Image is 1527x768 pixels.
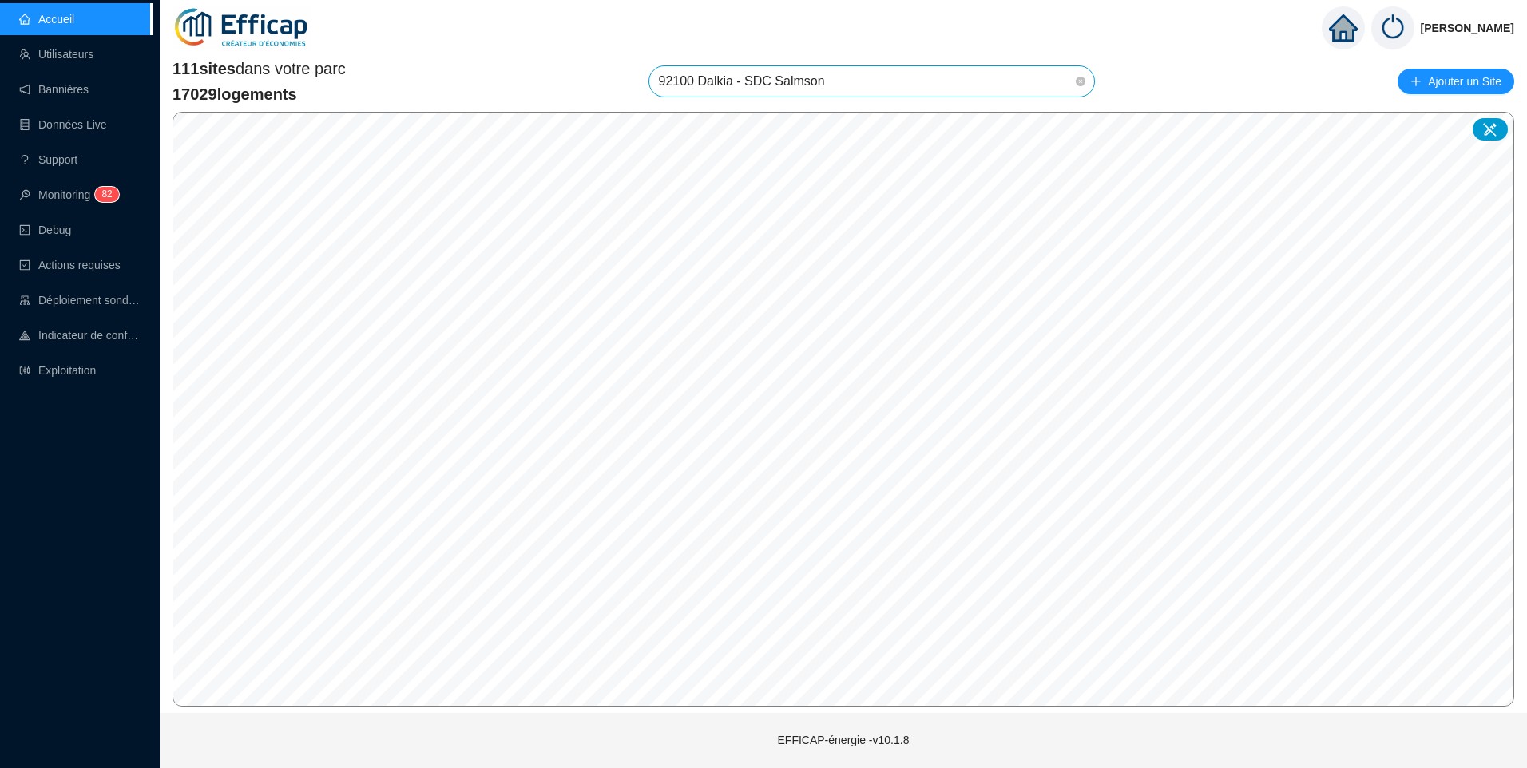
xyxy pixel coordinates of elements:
span: 2 [107,188,113,200]
span: [PERSON_NAME] [1421,2,1514,53]
a: homeAccueil [19,13,74,26]
a: teamUtilisateurs [19,48,93,61]
a: slidersExploitation [19,364,96,377]
span: home [1329,14,1358,42]
button: Ajouter un Site [1398,69,1514,94]
a: questionSupport [19,153,77,166]
sup: 82 [95,187,118,202]
a: codeDebug [19,224,71,236]
span: EFFICAP-énergie - v10.1.8 [778,734,910,746]
span: 92100 Dalkia - SDC Salmson [659,66,1085,97]
span: 8 [101,188,107,200]
span: dans votre parc [173,57,346,80]
a: heat-mapIndicateur de confort [19,329,141,342]
canvas: Map [173,113,1513,706]
a: clusterDéploiement sondes [19,294,141,307]
a: monitorMonitoring82 [19,188,114,201]
img: power [1371,6,1414,49]
span: Actions requises [38,259,121,271]
span: 17029 logements [173,83,346,105]
span: 111 sites [173,60,236,77]
span: Ajouter un Site [1428,70,1501,93]
span: close-circle [1076,77,1085,86]
a: databaseDonnées Live [19,118,107,131]
a: notificationBannières [19,83,89,96]
span: check-square [19,259,30,271]
span: plus [1410,76,1422,87]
